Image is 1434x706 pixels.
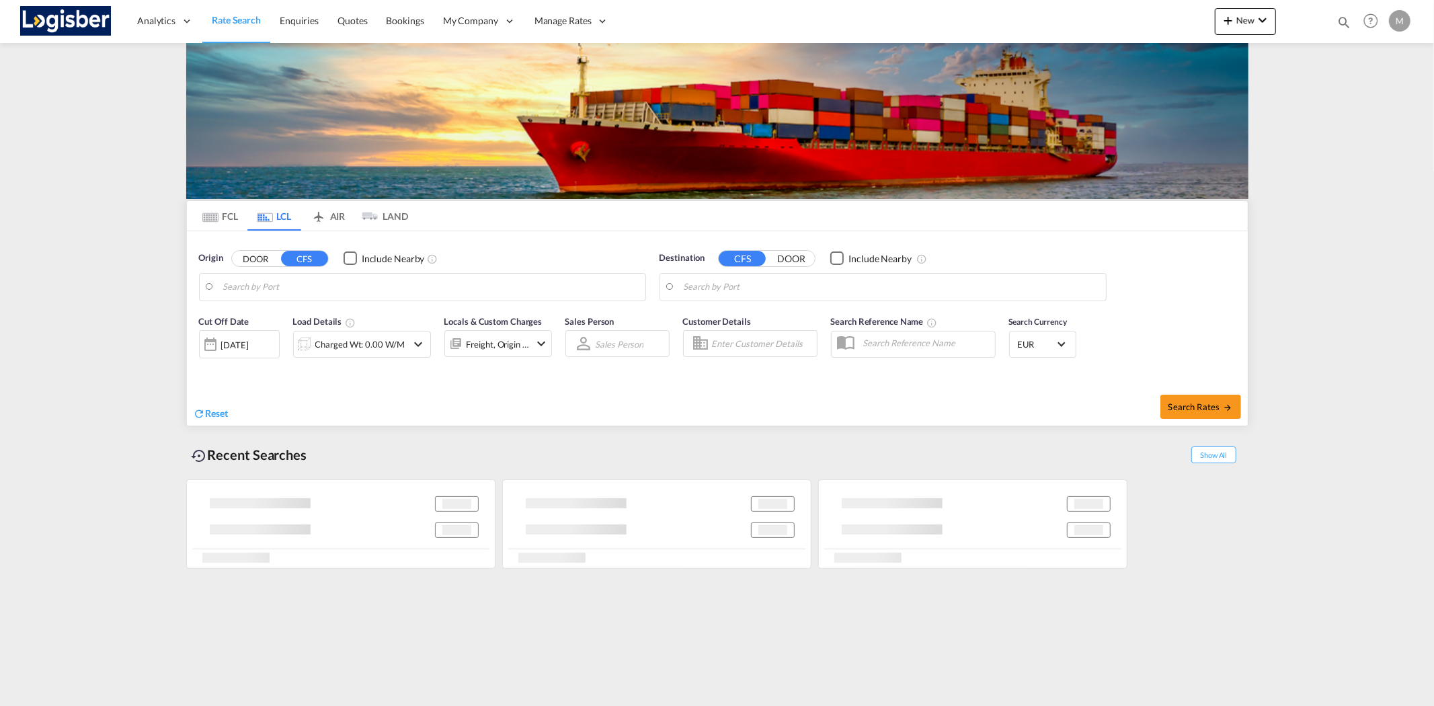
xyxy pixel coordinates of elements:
input: Search by Port [223,277,639,297]
span: Quotes [337,15,367,26]
span: My Company [443,14,498,28]
span: New [1220,15,1271,26]
md-tab-item: LAND [355,201,409,231]
div: Freight Origin Destination [467,335,530,354]
button: Search Ratesicon-arrow-right [1160,395,1241,419]
img: LCL+%26+FCL+BACKGROUND.png [186,43,1248,199]
md-icon: icon-arrow-right [1223,403,1232,412]
div: Include Nearby [362,252,425,266]
md-datepicker: Select [199,357,209,375]
span: Show All [1191,446,1236,463]
input: Search Reference Name [857,333,995,353]
div: Charged Wt: 0.00 W/Micon-chevron-down [293,331,431,358]
span: Reset [206,407,229,419]
md-icon: Chargeable Weight [345,317,356,328]
md-icon: icon-chevron-down [411,336,427,352]
md-icon: icon-magnify [1337,15,1351,30]
div: icon-magnify [1337,15,1351,35]
md-pagination-wrapper: Use the left and right arrow keys to navigate between tabs [194,201,409,231]
span: Help [1359,9,1382,32]
div: [DATE] [199,330,280,358]
md-icon: icon-chevron-down [1254,12,1271,28]
md-icon: Unchecked: Ignores neighbouring ports when fetching rates.Checked : Includes neighbouring ports w... [427,253,438,264]
md-checkbox: Checkbox No Ink [344,251,425,266]
span: Locals & Custom Charges [444,316,543,327]
div: M [1389,10,1410,32]
md-tab-item: AIR [301,201,355,231]
md-icon: icon-refresh [194,407,206,420]
div: Include Nearby [848,252,912,266]
span: Search Currency [1009,317,1068,327]
div: Help [1359,9,1389,34]
span: Search Rates [1168,401,1233,412]
input: Search by Port [684,277,1099,297]
span: Sales Person [565,316,614,327]
div: Origin DOOR CFS Checkbox No InkUnchecked: Ignores neighbouring ports when fetching rates.Checked ... [187,231,1248,426]
md-icon: icon-airplane [311,208,327,219]
md-select: Select Currency: € EUREuro [1017,334,1069,354]
button: CFS [719,251,766,266]
span: Rate Search [212,14,261,26]
button: CFS [281,251,328,266]
span: Destination [660,251,705,265]
div: Freight Origin Destinationicon-chevron-down [444,330,552,357]
input: Enter Customer Details [712,334,813,354]
span: Cut Off Date [199,316,249,327]
div: icon-refreshReset [194,407,229,422]
button: DOOR [768,251,815,266]
button: icon-plus 400-fgNewicon-chevron-down [1215,8,1276,35]
span: Load Details [293,316,356,327]
div: Charged Wt: 0.00 W/M [315,335,405,354]
md-icon: Unchecked: Ignores neighbouring ports when fetching rates.Checked : Includes neighbouring ports w... [916,253,927,264]
md-tab-item: FCL [194,201,247,231]
span: EUR [1018,338,1055,350]
md-icon: icon-backup-restore [192,448,208,464]
span: Origin [199,251,223,265]
span: Enquiries [280,15,319,26]
span: Bookings [387,15,424,26]
md-select: Sales Person [594,334,645,354]
button: DOOR [232,251,279,266]
md-checkbox: Checkbox No Ink [830,251,912,266]
md-icon: Your search will be saved by the below given name [926,317,937,328]
div: [DATE] [221,339,249,351]
div: Recent Searches [186,440,313,470]
md-icon: icon-plus 400-fg [1220,12,1236,28]
span: Analytics [137,14,175,28]
md-icon: icon-chevron-down [533,336,549,352]
span: Customer Details [683,316,751,327]
md-tab-item: LCL [247,201,301,231]
img: d7a75e507efd11eebffa5922d020a472.png [20,6,111,36]
span: Search Reference Name [831,316,938,327]
span: Manage Rates [534,14,592,28]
